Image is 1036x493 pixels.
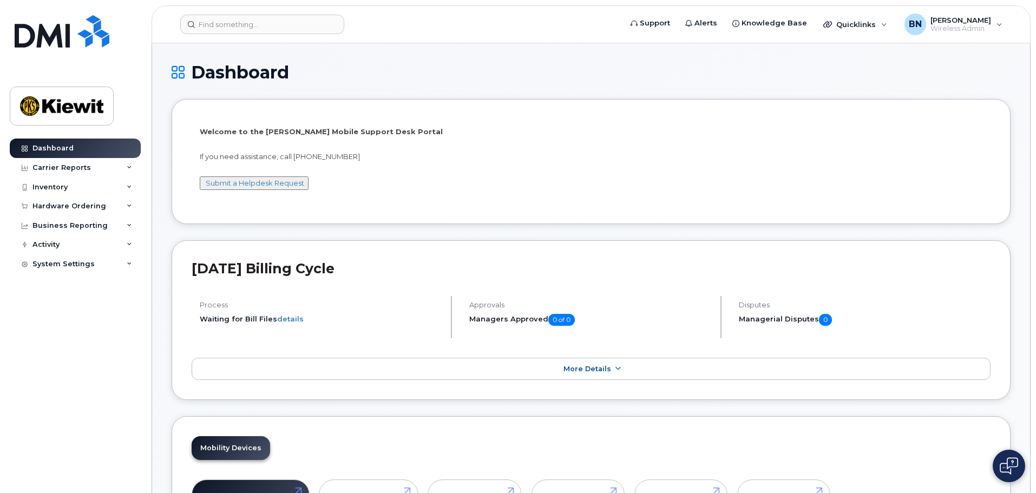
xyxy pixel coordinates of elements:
[200,301,442,309] h4: Process
[819,314,832,326] span: 0
[277,314,304,323] a: details
[739,301,991,309] h4: Disputes
[200,176,309,190] button: Submit a Helpdesk Request
[469,314,711,326] h5: Managers Approved
[172,63,1011,82] h1: Dashboard
[739,314,991,326] h5: Managerial Disputes
[192,436,270,460] a: Mobility Devices
[563,365,611,373] span: More Details
[200,152,982,162] p: If you need assistance, call [PHONE_NUMBER]
[200,314,442,324] li: Waiting for Bill Files
[206,179,304,187] a: Submit a Helpdesk Request
[200,127,982,137] p: Welcome to the [PERSON_NAME] Mobile Support Desk Portal
[469,301,711,309] h4: Approvals
[548,314,575,326] span: 0 of 0
[192,260,991,277] h2: [DATE] Billing Cycle
[1000,457,1018,475] img: Open chat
